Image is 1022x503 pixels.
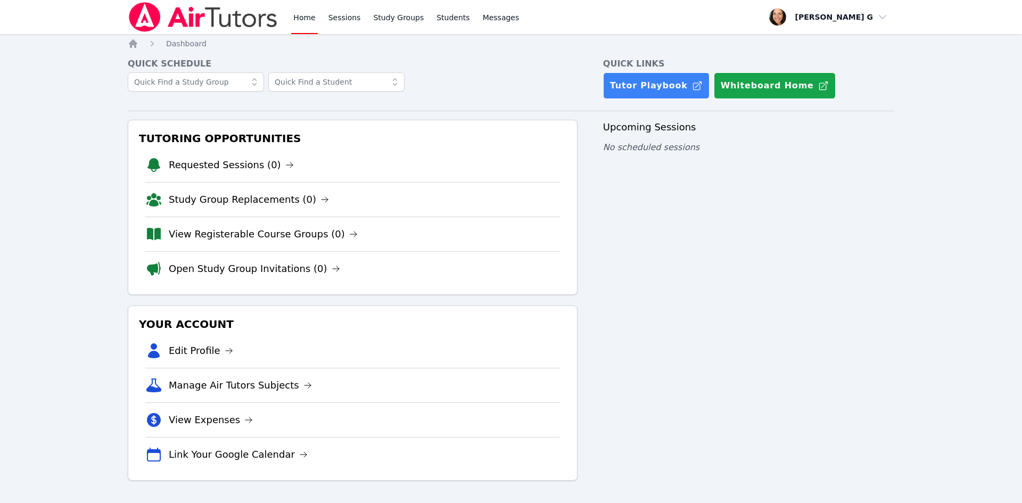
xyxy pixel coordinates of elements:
a: Tutor Playbook [603,72,710,99]
button: Whiteboard Home [714,72,836,99]
a: Manage Air Tutors Subjects [169,378,312,393]
a: Requested Sessions (0) [169,158,294,172]
span: Messages [483,12,520,23]
h4: Quick Schedule [128,57,578,70]
a: Open Study Group Invitations (0) [169,261,340,276]
h3: Your Account [137,315,568,334]
a: Study Group Replacements (0) [169,192,329,207]
input: Quick Find a Student [268,72,405,92]
a: View Expenses [169,413,253,427]
h4: Quick Links [603,57,894,70]
a: View Registerable Course Groups (0) [169,227,358,242]
a: Dashboard [166,38,207,49]
span: Dashboard [166,39,207,48]
img: Air Tutors [128,2,278,32]
a: Link Your Google Calendar [169,447,308,462]
nav: Breadcrumb [128,38,894,49]
a: Edit Profile [169,343,233,358]
h3: Tutoring Opportunities [137,129,568,148]
input: Quick Find a Study Group [128,72,264,92]
h3: Upcoming Sessions [603,120,894,135]
span: No scheduled sessions [603,142,699,152]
